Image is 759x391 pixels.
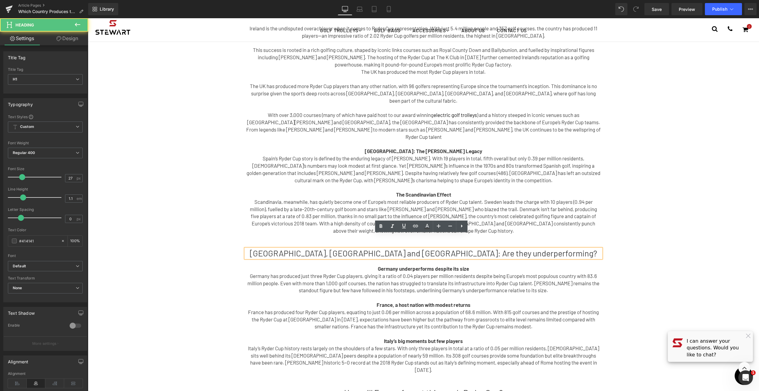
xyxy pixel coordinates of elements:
span: Publish [712,7,727,12]
i: Default [13,264,26,269]
a: electric golf trolleys [346,94,389,100]
div: Alignment [8,356,29,364]
span: Library [100,6,114,12]
p: With over 3,000 courses (many of which have paid host to our award winning ) and a history steepe... [158,93,513,122]
span: Heading [16,22,34,27]
p: Spain’s Ryder Cup story is defined by the enduring legacy of [PERSON_NAME]. With 19 players in to... [158,137,513,166]
p: Scandinavia, meanwhile, has quietly become one of Europe’s most reliable producers of Ryder Cup t... [158,180,513,216]
strong: The Scandinavian Effect [308,173,363,179]
strong: France, a host nation with modest returns [289,283,383,290]
a: Laptop [352,3,367,15]
button: More settings [4,336,87,351]
span: Which Country Produces the Most Ryder Cup Players? [18,9,77,14]
input: Color [19,238,58,244]
button: Redo [630,3,642,15]
div: Font Size [8,167,83,171]
h1: How will Europe fare at this year’s Ryder Cup? [158,370,513,379]
a: Mobile [381,3,396,15]
div: Text Styles [8,114,83,119]
b: None [13,286,22,290]
p: Italy’s Ryder Cup history rests largely on the shoulders of a few stars. With only three players ... [158,327,513,355]
div: Line Height [8,187,83,191]
span: Preview [679,6,695,12]
span: 1 [751,370,756,375]
div: Text Shadow [8,307,35,316]
strong: Italy’s big moments but few players [296,320,375,326]
div: Letter Spacing [8,208,83,212]
a: Tablet [367,3,381,15]
b: Custom [20,124,34,129]
strong: [GEOGRAPHIC_DATA]: The [PERSON_NAME] Legacy [277,130,395,136]
a: Desktop [338,3,352,15]
b: H1 [13,77,17,81]
span: em [77,197,82,201]
a: New Library [88,3,118,15]
strong: Germany underperforms despite its size [290,247,381,253]
p: France has produced four Ryder Cup players, equating to just 0.06 per million across a population... [158,290,513,312]
p: More settings [32,341,57,346]
div: Title Tag [8,67,83,72]
div: Font Weight [8,141,83,145]
iframe: Intercom live chat [738,370,753,385]
div: Text Color [8,228,83,232]
div: Title Tag [8,52,26,60]
div: Text Transform [8,276,83,280]
button: Publish [705,3,742,15]
p: The UK has produced more Ryder Cup players than any other nation, with 96 golfers representing Eu... [158,64,513,86]
span: Save [652,6,662,12]
div: Enable [8,323,64,329]
p: This success is rooted in a rich golfing culture, shaped by iconic links courses such as Royal Co... [158,28,513,50]
button: More [744,3,757,15]
p: The UK has produced the most Ryder Cup players in total. [158,50,513,57]
a: Article Pages [18,3,88,8]
a: Preview [671,3,702,15]
div: Font [8,254,83,258]
a: Design [45,32,89,45]
h1: [GEOGRAPHIC_DATA], [GEOGRAPHIC_DATA] and [GEOGRAPHIC_DATA]: Are they underperforming? [158,231,513,240]
button: Undo [615,3,627,15]
div: Typography [8,98,33,107]
p: Germany has produced just three Ryder Cup players, giving it a ratio of 0.04 players per million ... [158,254,513,276]
b: Regular 400 [13,150,35,155]
span: Ireland is the undisputed overachiever when it comes to Ryder Cup representation. With just 5.4 m... [162,7,509,20]
span: px [77,176,82,180]
span: px [77,217,82,221]
div: % [68,236,82,246]
div: Alignment [8,372,83,376]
